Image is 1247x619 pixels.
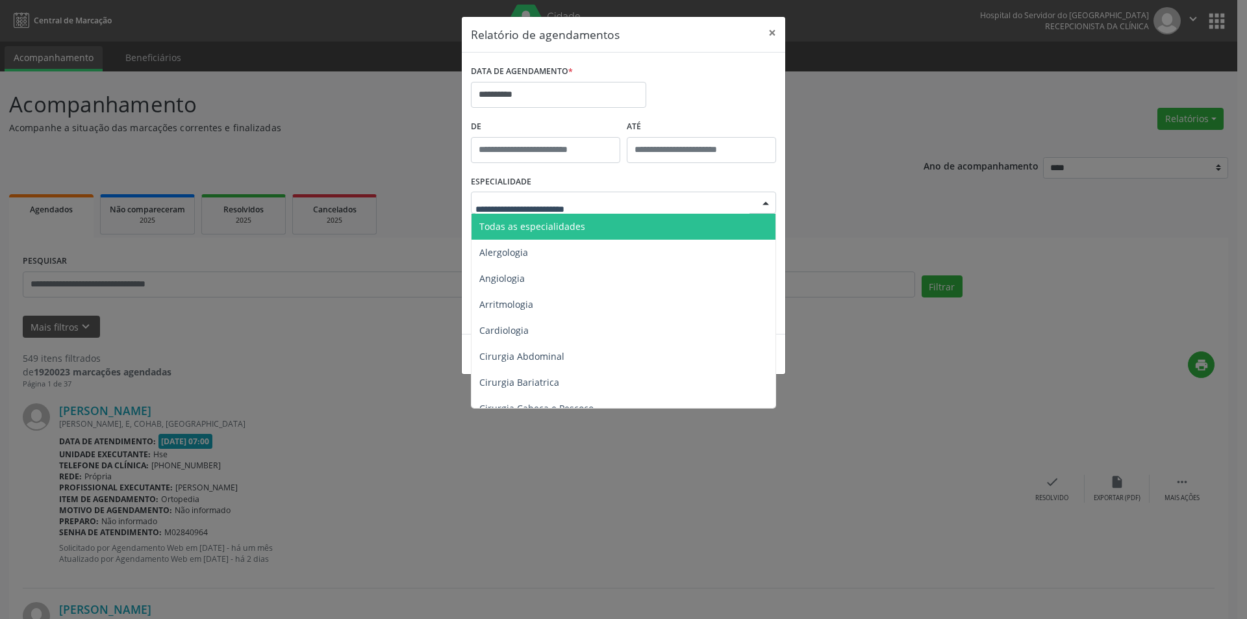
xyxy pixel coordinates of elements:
[471,62,573,82] label: DATA DE AGENDAMENTO
[479,350,564,362] span: Cirurgia Abdominal
[471,172,531,192] label: ESPECIALIDADE
[759,17,785,49] button: Close
[627,117,776,137] label: ATÉ
[479,324,529,336] span: Cardiologia
[471,26,620,43] h5: Relatório de agendamentos
[479,298,533,310] span: Arritmologia
[479,402,594,414] span: Cirurgia Cabeça e Pescoço
[479,246,528,259] span: Alergologia
[471,117,620,137] label: De
[479,376,559,388] span: Cirurgia Bariatrica
[479,220,585,233] span: Todas as especialidades
[479,272,525,284] span: Angiologia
